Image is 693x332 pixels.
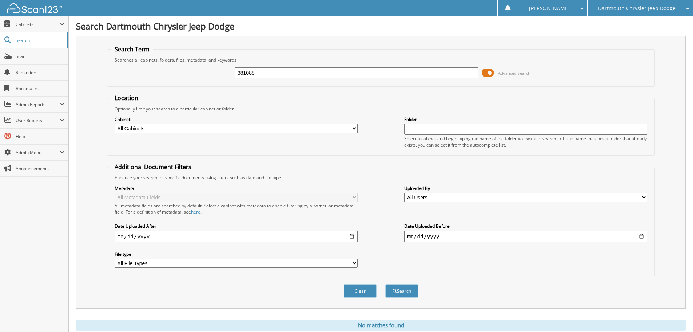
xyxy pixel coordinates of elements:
[111,57,651,63] div: Searches all cabinets, folders, files, metadata, and keywords
[385,284,418,298] button: Search
[598,6,676,11] span: Dartmouth Chrysler Jeep Dodge
[111,163,195,171] legend: Additional Document Filters
[16,133,65,140] span: Help
[16,101,60,108] span: Admin Reports
[7,3,62,13] img: scan123-logo-white.svg
[16,149,60,156] span: Admin Menu
[404,136,647,148] div: Select a cabinet and begin typing the name of the folder you want to search in. If the name match...
[404,223,647,229] label: Date Uploaded Before
[111,175,651,181] div: Enhance your search for specific documents using filters such as date and file type.
[16,117,60,124] span: User Reports
[76,20,686,32] h1: Search Dartmouth Chrysler Jeep Dodge
[404,231,647,242] input: end
[115,231,358,242] input: start
[115,203,358,215] div: All metadata fields are searched by default. Select a cabinet with metadata to enable filtering b...
[16,37,64,43] span: Search
[111,45,153,53] legend: Search Term
[344,284,377,298] button: Clear
[16,85,65,91] span: Bookmarks
[16,53,65,59] span: Scan
[115,116,358,122] label: Cabinet
[115,223,358,229] label: Date Uploaded After
[529,6,570,11] span: [PERSON_NAME]
[498,70,530,76] span: Advanced Search
[16,165,65,172] span: Announcements
[404,116,647,122] label: Folder
[404,185,647,191] label: Uploaded By
[115,185,358,191] label: Metadata
[16,69,65,75] span: Reminders
[191,209,200,215] a: here
[111,94,142,102] legend: Location
[16,21,60,27] span: Cabinets
[76,320,686,331] div: No matches found
[111,106,651,112] div: Optionally limit your search to a particular cabinet or folder
[115,251,358,257] label: File type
